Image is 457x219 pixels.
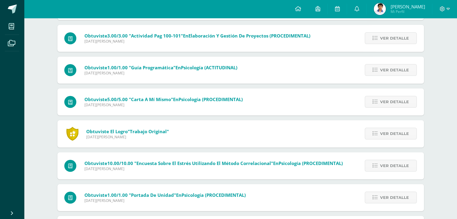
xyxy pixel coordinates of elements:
img: e1452881eee4047204c5bfab49ceb0f5.png [374,3,386,15]
span: Psicología (PROCEDIMENTAL) [181,192,246,198]
span: Obtuviste en [84,64,237,70]
span: Obtuviste en [84,192,246,198]
span: 1.00/1.00 [107,64,128,70]
span: Psicología (PROCEDIMENTAL) [178,96,243,102]
span: [DATE][PERSON_NAME] [86,134,169,139]
span: Obtuviste el logro [86,128,169,134]
span: 5.00/5.00 [107,96,128,102]
span: Obtuviste en [84,160,343,166]
span: Mi Perfil [390,9,425,14]
span: 1.00/1.00 [107,192,128,198]
span: [DATE][PERSON_NAME] [84,166,343,171]
span: Ver detalle [380,33,409,44]
span: Obtuviste en [84,96,243,102]
span: "Guía Programática" [129,64,175,70]
span: Obtuviste en [84,33,310,39]
span: Ver detalle [380,192,409,203]
span: Psicología (ACTITUDINAL) [181,64,237,70]
span: Ver detalle [380,64,409,76]
span: [DATE][PERSON_NAME] [84,70,237,76]
span: "Trabajo original" [128,128,169,134]
span: Ver detalle [380,128,409,139]
span: [DATE][PERSON_NAME] [84,39,310,44]
span: Elaboración y Gestión de Proyectos (PROCEDIMENTAL) [188,33,310,39]
span: [DATE][PERSON_NAME] [84,102,243,107]
span: Ver detalle [380,160,409,171]
span: "Portada de unidad" [129,192,176,198]
span: Ver detalle [380,96,409,107]
span: "Encuesta sobre el Estrés utilizando el método correlacional" [134,160,273,166]
span: "Carta a mí mismo" [129,96,173,102]
span: 3.00/3.00 [107,33,128,39]
span: Psicología (PROCEDIMENTAL) [279,160,343,166]
span: [PERSON_NAME] [390,4,425,10]
span: [DATE][PERSON_NAME] [84,198,246,203]
span: 10.00/10.00 [107,160,133,166]
span: "Actividad pag 100-101" [129,33,183,39]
